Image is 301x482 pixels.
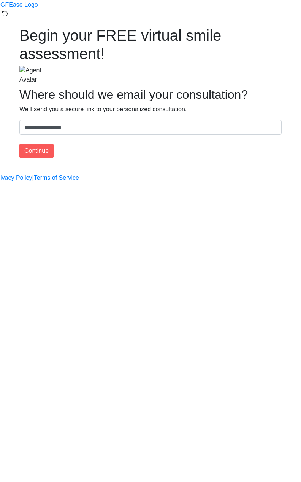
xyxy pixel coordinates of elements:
[19,105,282,114] p: We'll send you a secure link to your personalized consultation.
[34,173,79,183] a: Terms of Service
[19,87,282,102] h2: Where should we email your consultation?
[19,66,54,84] img: Agent Avatar
[32,173,34,183] a: |
[19,144,54,158] button: Continue
[19,26,282,63] h1: Begin your FREE virtual smile assessment!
